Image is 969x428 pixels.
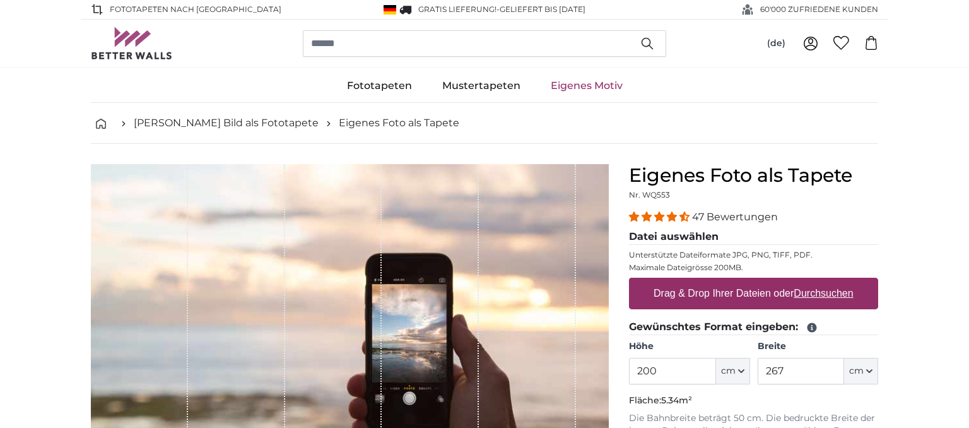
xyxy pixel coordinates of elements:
[134,116,319,131] a: [PERSON_NAME] Bild als Fototapete
[716,358,750,384] button: cm
[758,340,878,353] label: Breite
[536,69,638,102] a: Eigenes Motiv
[427,69,536,102] a: Mustertapeten
[760,4,878,15] span: 60'000 ZUFRIEDENE KUNDEN
[757,32,796,55] button: (de)
[339,116,459,131] a: Eigenes Foto als Tapete
[629,229,878,245] legend: Datei auswählen
[629,190,670,199] span: Nr. WQ553
[629,211,692,223] span: 4.38 stars
[91,103,878,144] nav: breadcrumbs
[384,5,396,15] img: Deutschland
[849,365,864,377] span: cm
[496,4,585,14] span: -
[649,281,859,306] label: Drag & Drop Ihrer Dateien oder
[692,211,778,223] span: 47 Bewertungen
[661,395,692,406] span: 5.34m²
[91,27,173,59] img: Betterwalls
[794,288,854,299] u: Durchsuchen
[629,319,878,335] legend: Gewünschtes Format eingeben:
[629,263,878,273] p: Maximale Dateigrösse 200MB.
[418,4,496,14] span: GRATIS Lieferung!
[721,365,736,377] span: cm
[629,164,878,187] h1: Eigenes Foto als Tapete
[629,250,878,260] p: Unterstützte Dateiformate JPG, PNG, TIFF, PDF.
[110,4,281,15] span: Fototapeten nach [GEOGRAPHIC_DATA]
[629,395,878,407] p: Fläche:
[629,340,749,353] label: Höhe
[500,4,585,14] span: Geliefert bis [DATE]
[844,358,878,384] button: cm
[332,69,427,102] a: Fototapeten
